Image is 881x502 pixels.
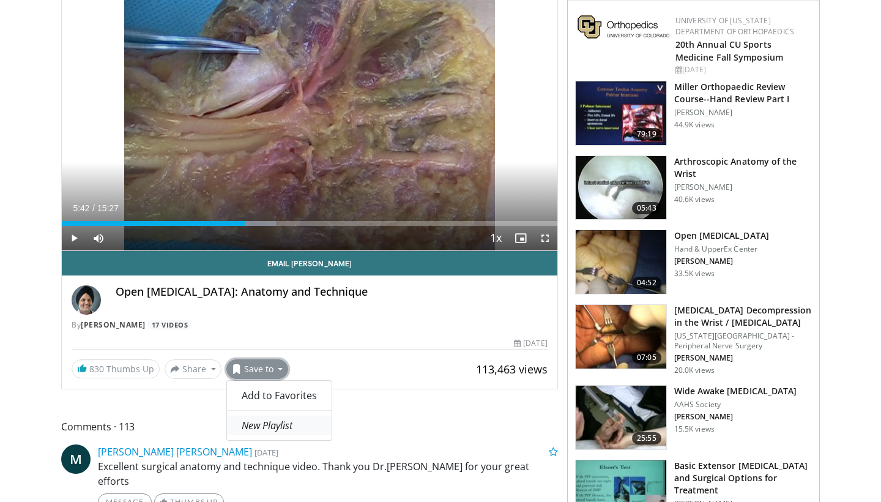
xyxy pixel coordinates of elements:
span: 04:52 [632,277,661,289]
p: 20.0K views [674,365,715,375]
button: Playback Rate [484,226,508,250]
p: 33.5K views [674,269,715,279]
p: [PERSON_NAME] [674,257,769,266]
a: [PERSON_NAME] [PERSON_NAME] [98,445,252,459]
p: [PERSON_NAME] [674,182,812,192]
a: 79:19 Miller Orthopaedic Review Course--Hand Review Part I [PERSON_NAME] 44.9K views [575,81,812,146]
h3: Wide Awake [MEDICAL_DATA] [674,385,797,397]
h4: Open [MEDICAL_DATA]: Anatomy and Technique [116,285,548,299]
p: AAHS Society [674,400,797,410]
img: miller_1.png.150x105_q85_crop-smart_upscale.jpg [576,81,666,145]
span: 830 [89,363,104,375]
h3: Arthroscopic Anatomy of the Wrist [674,155,812,180]
img: Avatar [72,285,101,315]
a: New Playlist [227,416,332,435]
button: Enable picture-in-picture mode [508,226,533,250]
p: [US_STATE][GEOGRAPHIC_DATA] - Peripheral Nerve Surgery [674,331,812,351]
a: Email [PERSON_NAME] [62,251,557,275]
button: Share [165,359,221,379]
img: a6f1be81-36ec-4e38-ae6b-7e5798b3883c.150x105_q85_crop-smart_upscale.jpg [576,156,666,220]
span: 79:19 [632,128,661,140]
a: [PERSON_NAME] [81,320,146,330]
p: Excellent surgical anatomy and technique video. Thank you Dr.[PERSON_NAME] for your great efforts [98,459,558,489]
p: [PERSON_NAME] [674,353,812,363]
img: 80b671cc-e6c2-4c30-b4fd-e019560497a8.150x105_q85_crop-smart_upscale.jpg [576,305,666,369]
span: Comments 113 [61,419,558,435]
h3: Open [MEDICAL_DATA] [674,230,769,242]
h3: Basic Extensor [MEDICAL_DATA] and Surgical Options for Treatment [674,460,812,496]
button: Play [62,226,86,250]
p: 15.5K views [674,424,715,434]
img: wide_awake_carpal_tunnel_100008556_2.jpg.150x105_q85_crop-smart_upscale.jpg [576,386,666,449]
h3: Miller Orthopaedic Review Course--Hand Review Part I [674,81,812,105]
button: Save to [226,359,289,379]
span: 05:43 [632,202,661,214]
a: Add to Favorites [227,386,332,405]
span: Add to Favorites [242,389,317,402]
a: 04:52 Open [MEDICAL_DATA] Hand & UpperEx Center [PERSON_NAME] 33.5K views [575,230,812,294]
span: 07:05 [632,351,661,364]
p: [PERSON_NAME] [674,108,812,118]
a: M [61,444,91,474]
a: University of [US_STATE] Department of Orthopaedics [675,15,794,37]
h3: [MEDICAL_DATA] Decompression in the Wrist / [MEDICAL_DATA] [674,304,812,329]
div: [DATE] [514,338,547,349]
p: 40.6K views [674,195,715,204]
p: 44.9K views [674,120,715,130]
span: 15:27 [97,203,119,213]
div: Progress Bar [62,221,557,226]
a: 05:43 Arthroscopic Anatomy of the Wrist [PERSON_NAME] 40.6K views [575,155,812,220]
span: / [92,203,95,213]
img: 355603a8-37da-49b6-856f-e00d7e9307d3.png.150x105_q85_autocrop_double_scale_upscale_version-0.2.png [578,15,669,39]
small: [DATE] [255,447,278,458]
a: 07:05 [MEDICAL_DATA] Decompression in the Wrist / [MEDICAL_DATA] [US_STATE][GEOGRAPHIC_DATA] - Pe... [575,304,812,375]
a: 20th Annual CU Sports Medicine Fall Symposium [675,39,783,63]
p: Hand & UpperEx Center [674,244,769,254]
div: [DATE] [675,64,809,75]
img: 54315_0000_3.png.150x105_q85_crop-smart_upscale.jpg [576,230,666,294]
button: Mute [86,226,111,250]
a: 25:55 Wide Awake [MEDICAL_DATA] AAHS Society [PERSON_NAME] 15.5K views [575,385,812,450]
div: By [72,320,548,331]
a: 830 Thumbs Up [72,359,160,378]
a: 17 Videos [147,320,192,330]
span: 5:42 [73,203,89,213]
button: Fullscreen [533,226,557,250]
span: 113,463 views [476,362,548,376]
span: 25:55 [632,432,661,444]
p: [PERSON_NAME] [674,412,797,422]
em: New Playlist [242,419,292,432]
